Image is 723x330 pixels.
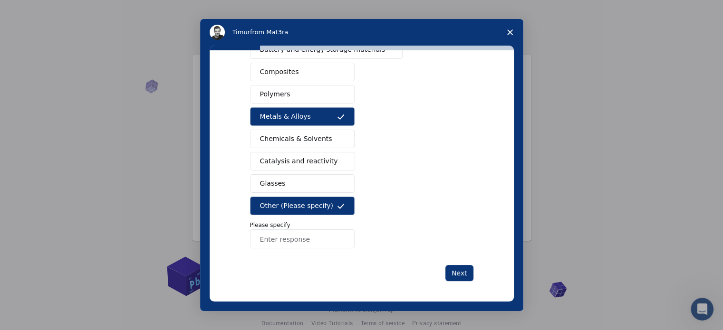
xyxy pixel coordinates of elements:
button: Other (Please specify) [250,197,355,215]
span: Composites [260,67,299,77]
img: Profile image for Timur [210,25,225,40]
span: Close survey [497,19,523,46]
span: Support [19,7,53,15]
span: Catalysis and reactivity [260,156,338,166]
span: Chemicals & Solvents [260,134,332,144]
button: Next [445,265,473,281]
span: from Mat3ra [250,28,288,36]
button: Glasses [250,174,355,193]
span: Other (Please specify) [260,201,333,211]
button: Polymers [250,85,355,104]
button: Catalysis and reactivity [250,152,356,170]
span: Metals & Alloys [260,112,311,122]
input: Enter response [250,229,355,248]
button: Composites [250,63,355,81]
button: Chemicals & Solvents [250,130,355,148]
span: Timur [232,28,250,36]
button: Metals & Alloys [250,107,355,126]
p: Please specify [250,221,473,229]
span: Polymers [260,89,290,99]
span: Glasses [260,179,286,189]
